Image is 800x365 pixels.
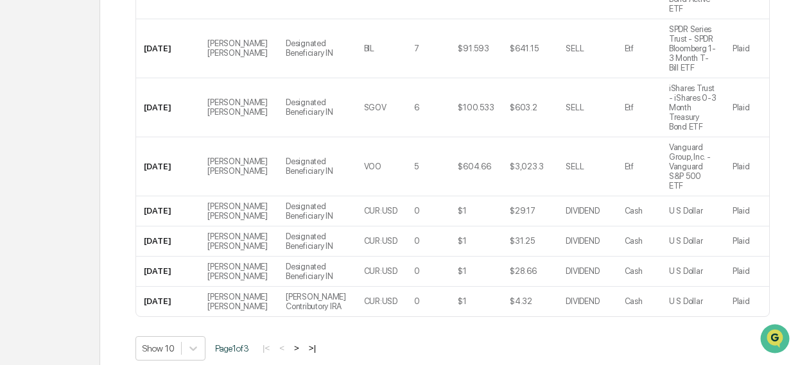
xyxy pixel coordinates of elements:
[207,232,270,251] div: [PERSON_NAME] [PERSON_NAME]
[625,162,634,171] div: Etf
[458,206,466,216] div: $1
[510,44,538,53] div: $641.15
[566,44,584,53] div: SELL
[364,236,397,246] div: CUR:USD
[414,296,420,306] div: 0
[669,206,702,216] div: U S Dollar
[259,343,274,353] button: |<
[278,287,356,316] td: [PERSON_NAME] Contributory IRA
[364,44,374,53] div: BIL
[725,196,769,226] td: Plaid
[207,157,270,176] div: [PERSON_NAME] [PERSON_NAME]
[278,137,356,196] td: Designated Beneficiary IN
[669,83,717,132] div: iShares Trust - iShares 0-3 Month Treasury Bond ETF
[13,98,36,121] img: 1746055101610-c473b297-6a78-478c-a979-82029cc54cd1
[625,44,634,53] div: Etf
[414,162,419,171] div: 5
[759,323,794,357] iframe: Open customer support
[364,266,397,276] div: CUR:USD
[725,78,769,137] td: Plaid
[207,292,270,311] div: [PERSON_NAME] [PERSON_NAME]
[414,236,420,246] div: 0
[414,103,419,112] div: 6
[8,156,88,179] a: 🖐️Preclearance
[725,19,769,78] td: Plaid
[625,206,643,216] div: Cash
[91,216,155,226] a: Powered byPylon
[669,296,702,306] div: U S Dollar
[207,262,270,281] div: [PERSON_NAME] [PERSON_NAME]
[128,217,155,226] span: Pylon
[364,206,397,216] div: CUR:USD
[566,296,599,306] div: DIVIDEND
[566,236,599,246] div: DIVIDEND
[93,162,103,173] div: 🗄️
[625,103,634,112] div: Etf
[106,161,159,174] span: Attestations
[207,98,270,117] div: [PERSON_NAME] [PERSON_NAME]
[414,266,420,276] div: 0
[669,142,717,191] div: Vanguard Group, Inc. - Vanguard S&P 500 ETF
[510,296,532,306] div: $4.32
[625,236,643,246] div: Cash
[625,296,643,306] div: Cash
[510,206,535,216] div: $29.17
[725,226,769,257] td: Plaid
[510,236,534,246] div: $31.25
[44,110,162,121] div: We're available if you need us!
[218,101,234,117] button: Start new chat
[136,19,200,78] td: [DATE]
[510,162,544,171] div: $3,023.3
[278,19,356,78] td: Designated Beneficiary IN
[275,343,288,353] button: <
[278,78,356,137] td: Designated Beneficiary IN
[278,226,356,257] td: Designated Beneficiary IN
[669,266,702,276] div: U S Dollar
[458,44,489,53] div: $91.593
[278,196,356,226] td: Designated Beneficiary IN
[725,287,769,316] td: Plaid
[566,162,584,171] div: SELL
[725,137,769,196] td: Plaid
[215,343,249,353] span: Page 1 of 3
[88,156,164,179] a: 🗄️Attestations
[458,266,466,276] div: $1
[26,161,83,174] span: Preclearance
[136,137,200,196] td: [DATE]
[625,266,643,276] div: Cash
[725,257,769,287] td: Plaid
[566,103,584,112] div: SELL
[278,257,356,287] td: Designated Beneficiary IN
[207,38,270,58] div: [PERSON_NAME] [PERSON_NAME]
[364,162,381,171] div: VOO
[8,180,86,203] a: 🔎Data Lookup
[290,343,303,353] button: >
[13,26,234,47] p: How can we help?
[669,236,702,246] div: U S Dollar
[136,78,200,137] td: [DATE]
[458,236,466,246] div: $1
[510,103,537,112] div: $603.2
[458,103,494,112] div: $100.533
[207,201,270,221] div: [PERSON_NAME] [PERSON_NAME]
[669,24,717,72] div: SPDR Series Trust - SPDR Bloomberg 1-3 Month T-Bill ETF
[566,206,599,216] div: DIVIDEND
[566,266,599,276] div: DIVIDEND
[458,296,466,306] div: $1
[510,266,536,276] div: $28.66
[13,187,23,197] div: 🔎
[26,185,81,198] span: Data Lookup
[136,226,200,257] td: [DATE]
[136,196,200,226] td: [DATE]
[414,206,420,216] div: 0
[364,296,397,306] div: CUR:USD
[13,162,23,173] div: 🖐️
[136,257,200,287] td: [DATE]
[136,287,200,316] td: [DATE]
[305,343,320,353] button: >|
[364,103,387,112] div: SGOV
[44,98,211,110] div: Start new chat
[458,162,491,171] div: $604.66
